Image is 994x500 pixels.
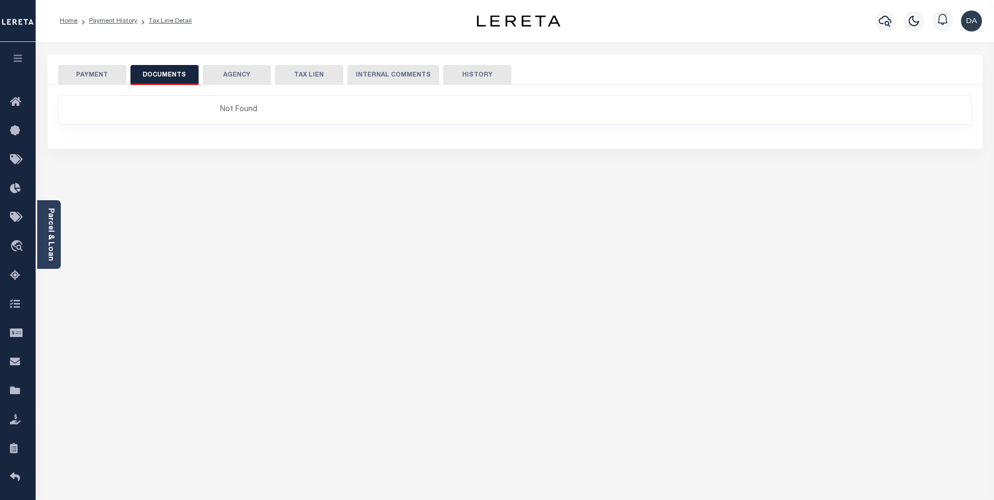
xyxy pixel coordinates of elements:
img: logo-dark.svg [477,15,561,27]
a: Home [60,18,78,24]
img: svg+xml;base64,PHN2ZyB4bWxucz0iaHR0cDovL3d3dy53My5vcmcvMjAwMC9zdmciIHBvaW50ZXItZXZlbnRzPSJub25lIi... [961,10,982,31]
button: DOCUMENTS [130,65,199,85]
button: TAX LIEN [275,65,343,85]
button: INTERNAL COMMENTS [347,65,439,85]
button: PAYMENT [58,65,126,85]
a: Parcel & Loan [47,208,54,261]
i: travel_explore [10,240,27,254]
button: AGENCY [203,65,271,85]
main-component: DocumentWorkspace [67,104,963,116]
a: Tax Line Detail [149,18,192,24]
button: HISTORY [443,65,511,85]
div: Not Found [216,104,814,116]
a: Payment History [89,18,137,24]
